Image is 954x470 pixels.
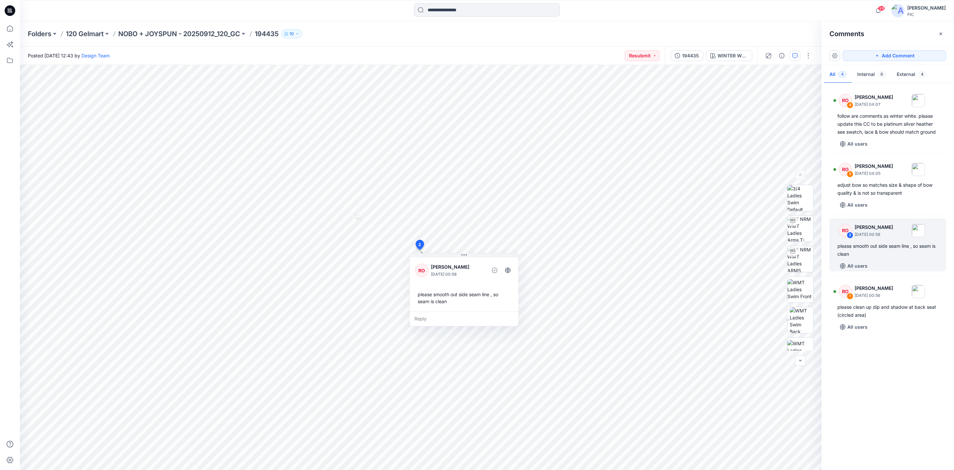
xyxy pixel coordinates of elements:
div: 1 [847,293,853,300]
div: follow are comments as winter white. please update this CC to be platinum silver heather see swat... [837,112,938,136]
button: All users [837,139,870,149]
button: All [824,66,852,83]
div: RO [839,163,852,176]
p: [PERSON_NAME] [855,93,893,101]
a: 120 Gelmart [66,29,104,38]
button: WINTER WHITE [706,50,752,61]
div: 2 [847,232,853,238]
button: 194435 [670,50,703,61]
div: RO [839,224,852,237]
img: TT NRM WMT Ladies ARMS DOWN [787,246,813,272]
img: WMT Ladies Swim Front [787,279,813,300]
button: Details [776,50,787,61]
img: TT NRM WMT Ladies Arms T-POSE [787,216,813,241]
a: NOBO + JOYSPUN - 20250912_120_GC [118,29,240,38]
div: PIC [907,12,946,17]
img: 3/4 Ladies Swim Default [787,185,813,211]
p: [PERSON_NAME] [855,162,893,170]
div: Reply [410,311,518,326]
div: please clean up dip and shadow at back seat (circled area) [837,303,938,319]
p: [DATE] 04:05 [855,170,893,177]
span: Posted [DATE] 12:43 by [28,52,110,59]
a: Design Team [81,53,110,58]
p: [DATE] 04:07 [855,101,893,108]
button: All users [837,261,870,271]
span: 98 [878,6,885,11]
button: 10 [281,29,302,38]
p: All users [847,323,868,331]
div: RO [839,285,852,298]
div: RO [839,94,852,107]
div: 3 [847,171,853,177]
span: 4 [838,71,847,78]
p: All users [847,201,868,209]
img: avatar [891,4,905,17]
p: 194435 [255,29,279,38]
div: 4 [847,102,853,108]
img: WMT Ladies Swim Left [787,340,813,361]
div: 194435 [682,52,699,59]
img: WMT Ladies Swim Back [790,307,813,333]
p: All users [847,262,868,270]
span: 4 [918,71,927,78]
button: All users [837,322,870,332]
div: please smooth out side seam line , so seam is clean [837,242,938,258]
div: adjust bow so matches size & shape of bow quality & is not so transparent [837,181,938,197]
a: Folders [28,29,51,38]
p: 10 [290,30,294,37]
p: [PERSON_NAME] [855,223,893,231]
div: please smooth out side seam line , so seam is clean [415,288,513,307]
button: All users [837,200,870,210]
h2: Comments [829,30,864,38]
button: External [891,66,932,83]
p: [DATE] 00:56 [855,292,893,299]
p: [PERSON_NAME] [855,284,893,292]
p: All users [847,140,868,148]
div: [PERSON_NAME] [907,4,946,12]
div: WINTER WHITE [717,52,748,59]
button: Add Comment [843,50,946,61]
p: [PERSON_NAME] [431,263,485,271]
span: 0 [877,71,886,78]
button: Internal [852,66,891,83]
div: RO [415,264,428,277]
span: 2 [418,242,421,248]
p: [DATE] 00:58 [855,231,893,238]
p: [DATE] 00:58 [431,271,485,278]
